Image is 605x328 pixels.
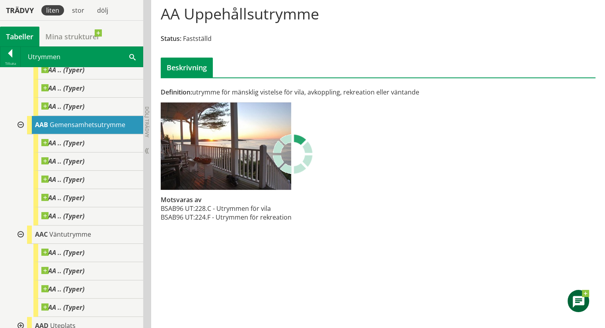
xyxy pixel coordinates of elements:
span: AA .. (Typer) [41,285,84,293]
div: Gå till informationssidan för CoClass Studio [19,299,143,317]
span: AA .. (Typer) [41,102,84,110]
div: Gå till informationssidan för CoClass Studio [19,262,143,280]
div: Gå till informationssidan för CoClass Studio [13,226,143,317]
div: Trädvy [2,6,38,15]
span: Fastställd [183,34,212,43]
div: Gå till informationssidan för CoClass Studio [13,25,143,116]
div: utrymme för mänsklig vistelse för vila, avkoppling, rekreation eller väntande [161,88,447,96]
span: AA .. (Typer) [41,212,84,220]
span: AA .. (Typer) [41,303,84,311]
span: Gemensamhetsutrymme [50,120,125,129]
h1: AA Uppehållsutrymme [161,5,319,22]
span: AA .. (Typer) [41,194,84,202]
img: Laddar [273,134,313,174]
img: aa-uppehallsutrymme.jpg [161,102,291,190]
div: Gå till informationssidan för CoClass Studio [19,134,143,152]
div: dölj [92,5,113,15]
span: AA .. (Typer) [41,66,84,74]
div: Gå till informationssidan för CoClass Studio [19,280,143,299]
span: AA .. (Typer) [41,267,84,275]
div: Gå till informationssidan för CoClass Studio [19,152,143,171]
div: Tillbaka [0,60,20,67]
span: Status: [161,34,181,43]
td: BSAB96 UT: [161,204,195,213]
div: Gå till informationssidan för CoClass Studio [19,189,143,207]
span: AA .. (Typer) [41,176,84,183]
span: Motsvaras av [161,195,202,204]
a: Mina strukturer [39,27,106,46]
div: Gå till informationssidan för CoClass Studio [19,171,143,189]
div: Gå till informationssidan för CoClass Studio [13,116,143,226]
div: Utrymmen [21,47,143,67]
span: AAC [35,230,48,239]
div: Beskrivning [161,58,213,77]
div: Gå till informationssidan för CoClass Studio [19,244,143,262]
span: AAB [35,120,48,129]
td: BSAB96 UT: [161,213,195,222]
span: Väntutrymme [49,230,91,239]
div: Gå till informationssidan för CoClass Studio [19,207,143,226]
div: liten [41,5,64,15]
div: Gå till informationssidan för CoClass Studio [19,79,143,98]
span: AA .. (Typer) [41,157,84,165]
span: AA .. (Typer) [41,84,84,92]
span: Sök i tabellen [129,52,136,61]
td: 228.C - Utrymmen för vila [195,204,292,213]
div: stor [67,5,89,15]
span: AA .. (Typer) [41,249,84,257]
span: AA .. (Typer) [41,139,84,147]
div: Gå till informationssidan för CoClass Studio [19,98,143,116]
div: Gå till informationssidan för CoClass Studio [19,61,143,79]
td: 224.F - Utrymmen för rekreation [195,213,292,222]
span: Dölj trädvy [144,106,150,137]
span: Definition: [161,88,192,96]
